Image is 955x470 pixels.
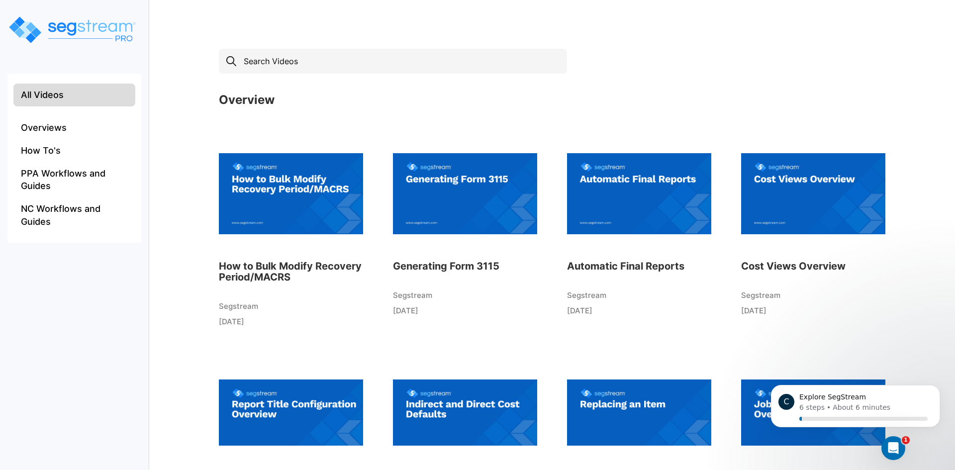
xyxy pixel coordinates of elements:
iframe: Intercom notifications message [756,374,955,443]
p: [DATE] [393,304,537,317]
li: All Videos [13,84,135,106]
img: logo_pro_r.png [7,15,137,45]
p: Segstream [393,289,537,302]
h3: Overview [219,94,915,106]
p: Segstream [219,300,363,313]
li: How To's [13,139,135,162]
h3: How to Bulk Modify Recovery Period/MACRS [219,261,363,282]
img: instructional video [219,139,363,248]
p: Segstream [741,289,885,302]
h3: Cost Views Overview [741,261,885,272]
p: [DATE] [741,304,885,317]
img: instructional video [567,139,711,248]
input: Search Videos [219,49,567,74]
p: [DATE] [219,315,363,328]
li: PPA Workflows and Guides [13,162,135,197]
li: Overviews [13,116,135,139]
iframe: Intercom live chat [881,436,905,460]
h3: Generating Form 3115 [393,261,537,272]
p: Segstream [567,289,711,302]
p: [DATE] [567,304,711,317]
img: instructional video [393,139,537,248]
span: 1 [902,436,910,444]
img: instructional video [741,139,885,248]
h3: Automatic Final Reports [567,261,711,272]
li: NC Workflows and Guides [13,197,135,233]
